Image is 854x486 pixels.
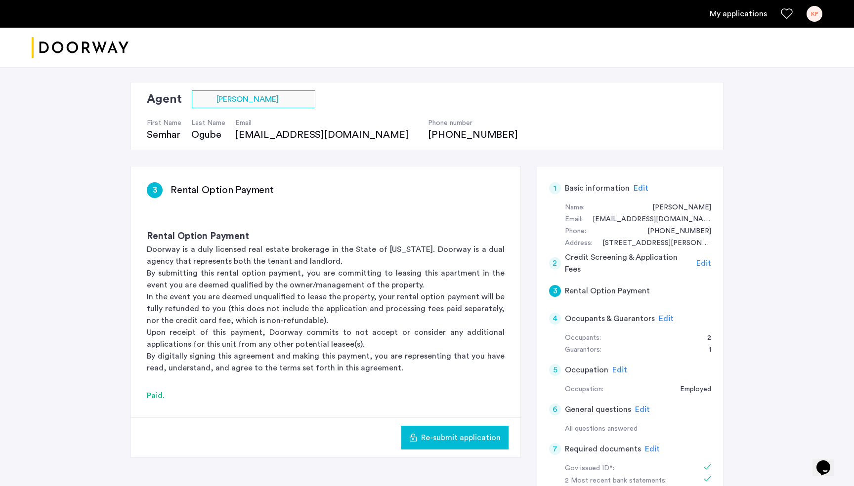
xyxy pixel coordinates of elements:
h5: Credit Screening & Application Fees [565,251,693,275]
div: luka@whatsgoodluka.com [583,214,711,226]
div: 1 [699,344,711,356]
div: [EMAIL_ADDRESS][DOMAIN_NAME] [235,128,418,142]
div: Kai Parker [642,202,711,214]
div: 1 [549,182,561,194]
div: 3 [549,285,561,297]
div: 5 [549,364,561,376]
div: +13309419578 [638,226,711,238]
div: 7 [549,443,561,455]
span: Edit [645,445,660,453]
div: 6 [549,404,561,415]
p: By submitting this rental option payment, you are committing to leasing this apartment in the eve... [147,267,505,291]
a: Cazamio logo [32,29,128,66]
div: Address: [565,238,593,249]
div: Gov issued ID*: [565,463,689,475]
div: 54 Lewis Avenue, #3F [593,238,711,249]
h3: Rental Option Payment [171,183,274,197]
h4: Email [235,118,418,128]
h3: Rental Option Payment [147,230,505,243]
div: All questions answered [565,423,711,435]
p: In the event you are deemed unqualified to lease the property, your rental option payment will be... [147,291,505,326]
div: Phone: [565,226,586,238]
p: By digitally signing this agreement and making this payment, you are representing that you have r... [147,350,505,374]
span: Edit [635,405,650,413]
div: 2 [549,257,561,269]
div: Semhar [147,128,181,142]
span: Re-submit application [421,432,501,444]
div: KP [807,6,822,22]
h4: First Name [147,118,181,128]
div: Paid. [147,390,505,402]
div: Email: [565,214,583,226]
a: Favorites [781,8,793,20]
h4: Last Name [191,118,225,128]
button: button [401,426,509,449]
span: Edit [696,259,711,267]
div: Name: [565,202,585,214]
h5: Required documents [565,443,641,455]
h5: Basic information [565,182,630,194]
h5: Occupants & Guarantors [565,313,655,324]
div: 3 [147,182,163,198]
div: 2 [697,332,711,344]
div: Employed [670,384,711,396]
h2: Agent [147,90,182,108]
h5: General questions [565,404,631,415]
p: Upon receipt of this payment, Doorway commits to not accept or consider any additional applicatio... [147,326,505,350]
img: logo [32,29,128,66]
h4: Phone number [428,118,517,128]
h5: Rental Option Payment [565,285,650,297]
iframe: chat widget [812,446,844,476]
div: Occupation: [565,384,603,396]
span: Edit [612,366,627,374]
a: My application [710,8,767,20]
span: Edit [634,184,648,192]
div: [PHONE_NUMBER] [428,128,517,142]
div: Ogube [191,128,225,142]
div: Occupants: [565,332,601,344]
div: Guarantors: [565,344,601,356]
div: 4 [549,313,561,324]
h5: Occupation [565,364,608,376]
span: Edit [659,315,674,323]
p: Doorway is a duly licensed real estate brokerage in the State of [US_STATE]. Doorway is a dual ag... [147,243,505,267]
